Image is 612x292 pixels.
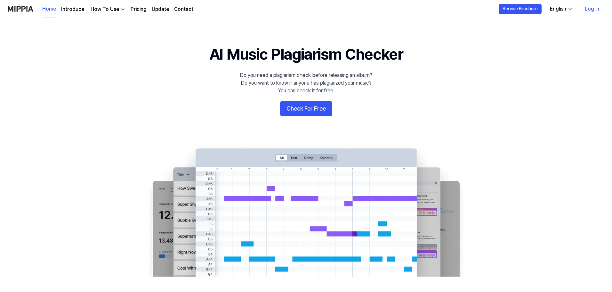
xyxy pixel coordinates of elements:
[61,5,84,13] a: Introduce
[174,5,193,13] a: Contact
[89,5,125,13] button: How To Use
[240,71,372,95] div: Do you need a plagiarism check before releasing an album? Do you want to know if anyone has plagi...
[549,5,568,13] div: English
[89,5,120,13] div: How To Use
[42,0,56,18] a: Home
[131,5,147,13] a: Pricing
[140,142,472,277] img: main Image
[545,3,576,15] button: English
[209,44,403,65] h1: AI Music Plagiarism Checker
[499,4,542,14] button: Service Brochure
[152,5,169,13] a: Update
[280,101,332,116] button: Check For Free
